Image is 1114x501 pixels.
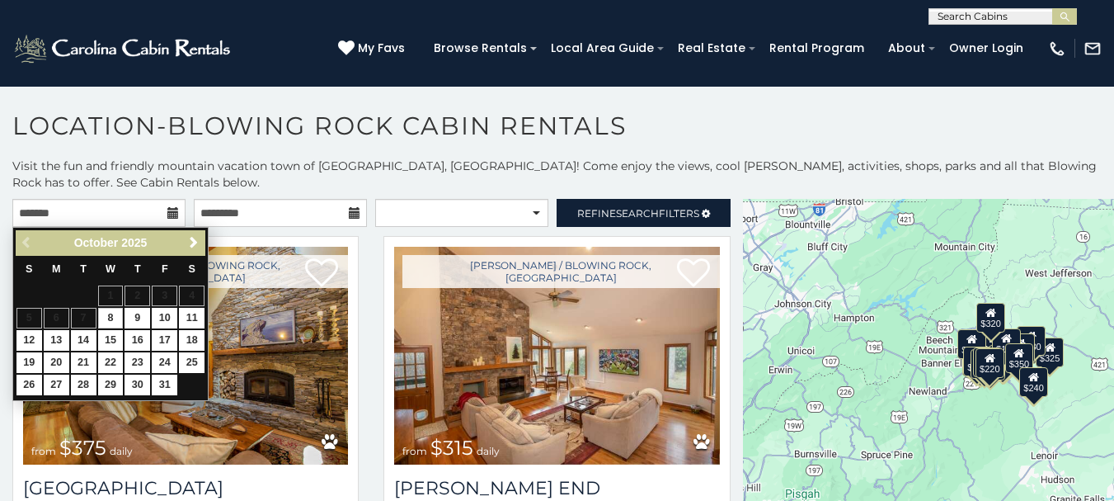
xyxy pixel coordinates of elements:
[98,308,124,328] a: 8
[557,199,730,227] a: RefineSearchFilters
[394,477,719,499] h3: Moss End
[975,347,1004,377] div: $220
[183,233,204,253] a: Next
[1083,40,1102,58] img: mail-regular-white.png
[338,40,409,58] a: My Favs
[616,207,659,220] span: Search
[152,352,177,373] a: 24
[162,263,168,275] span: Friday
[179,330,204,351] a: 18
[134,263,141,275] span: Thursday
[71,375,96,395] a: 28
[962,346,990,376] div: $375
[402,445,427,457] span: from
[992,328,1020,357] div: $150
[543,35,662,61] a: Local Area Guide
[152,330,177,351] a: 17
[430,436,473,460] span: $315
[16,330,42,351] a: 12
[976,302,1004,332] div: $320
[402,255,719,288] a: [PERSON_NAME] / Blowing Rock, [GEOGRAPHIC_DATA]
[16,352,42,373] a: 19
[23,477,348,499] a: [GEOGRAPHIC_DATA]
[59,436,106,460] span: $375
[152,308,177,328] a: 10
[98,352,124,373] a: 22
[1048,40,1066,58] img: phone-regular-white.png
[957,329,985,359] div: $400
[121,236,147,249] span: 2025
[425,35,535,61] a: Browse Rentals
[16,375,42,395] a: 26
[761,35,872,61] a: Rental Program
[394,247,719,465] img: Moss End
[12,32,235,65] img: White-1-2.png
[179,352,204,373] a: 25
[44,330,69,351] a: 13
[976,350,1004,380] div: $345
[477,445,500,457] span: daily
[880,35,933,61] a: About
[125,375,150,395] a: 30
[973,347,1001,376] div: $165
[1017,326,1045,356] div: $930
[152,375,177,395] a: 31
[71,330,96,351] a: 14
[106,263,115,275] span: Wednesday
[74,236,119,249] span: October
[187,236,200,249] span: Next
[23,477,348,499] h3: Mountain Song Lodge
[98,330,124,351] a: 15
[80,263,87,275] span: Tuesday
[125,352,150,373] a: 23
[110,445,133,457] span: daily
[52,263,61,275] span: Monday
[941,35,1032,61] a: Owner Login
[44,352,69,373] a: 20
[71,352,96,373] a: 21
[1006,333,1034,363] div: $226
[1036,338,1064,367] div: $325
[98,375,124,395] a: 29
[971,349,999,379] div: $355
[670,35,754,61] a: Real Estate
[358,40,405,57] span: My Favs
[125,330,150,351] a: 16
[1019,366,1047,396] div: $240
[44,375,69,395] a: 27
[394,477,719,499] a: [PERSON_NAME] End
[26,263,32,275] span: Sunday
[394,247,719,465] a: Moss End from $315 daily
[1005,343,1033,373] div: $350
[31,445,56,457] span: from
[189,263,195,275] span: Saturday
[179,308,204,328] a: 11
[963,346,991,376] div: $410
[125,308,150,328] a: 9
[577,207,699,220] span: Refine Filters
